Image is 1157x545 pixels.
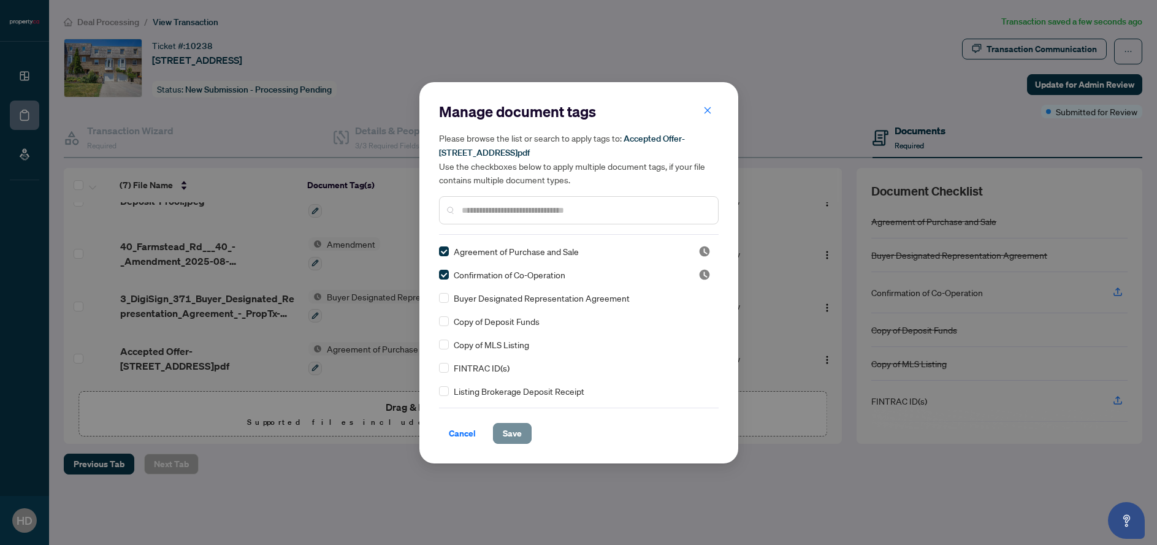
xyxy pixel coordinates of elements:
[454,314,540,328] span: Copy of Deposit Funds
[439,133,685,158] span: Accepted Offer-[STREET_ADDRESS]pdf
[439,131,719,186] h5: Please browse the list or search to apply tags to: Use the checkboxes below to apply multiple doc...
[698,245,711,257] span: Pending Review
[439,423,486,444] button: Cancel
[439,102,719,121] h2: Manage document tags
[493,423,532,444] button: Save
[1108,502,1145,539] button: Open asap
[454,245,579,258] span: Agreement of Purchase and Sale
[503,424,522,443] span: Save
[703,106,712,115] span: close
[454,361,510,375] span: FINTRAC ID(s)
[698,269,711,281] span: Pending Review
[449,424,476,443] span: Cancel
[454,268,565,281] span: Confirmation of Co-Operation
[454,291,630,305] span: Buyer Designated Representation Agreement
[698,245,711,257] img: status
[454,384,584,398] span: Listing Brokerage Deposit Receipt
[454,338,529,351] span: Copy of MLS Listing
[698,269,711,281] img: status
